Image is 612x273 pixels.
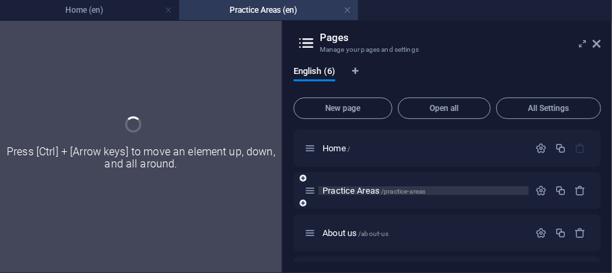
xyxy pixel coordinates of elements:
span: Click to open page [322,143,350,153]
div: The startpage cannot be deleted [575,143,586,154]
button: New page [294,97,393,119]
span: Open all [404,104,485,112]
h4: Practice Areas (en) [179,3,358,17]
span: English (6) [294,63,335,82]
div: Settings [535,227,547,239]
div: Language Tabs [294,67,601,92]
span: /about-us [358,230,388,237]
span: New page [300,104,386,112]
button: Open all [398,97,491,119]
div: Home/ [318,144,529,153]
span: All Settings [502,104,595,112]
div: About us/about-us [318,229,529,237]
span: Practice Areas [322,186,426,196]
div: Duplicate [555,227,566,239]
div: Duplicate [555,143,566,154]
div: Remove [575,227,586,239]
div: Remove [575,185,586,196]
h2: Pages [320,32,601,44]
span: / [347,145,350,153]
button: All Settings [496,97,601,119]
div: Settings [535,143,547,154]
h3: Manage your pages and settings [320,44,574,56]
div: Settings [535,185,547,196]
div: Duplicate [555,185,566,196]
span: Click to open page [322,228,388,238]
span: /practice-areas [381,188,426,195]
div: Practice Areas/practice-areas [318,186,529,195]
